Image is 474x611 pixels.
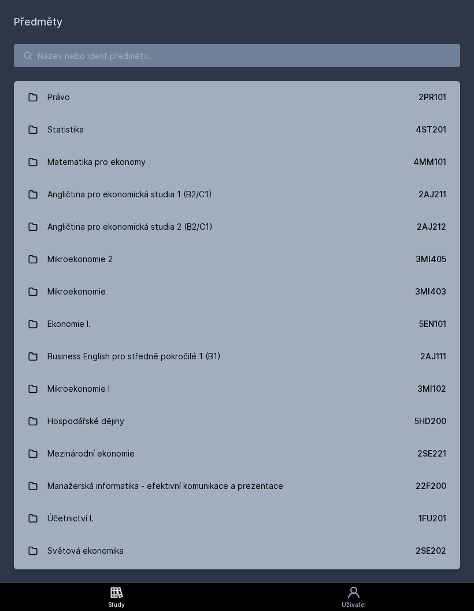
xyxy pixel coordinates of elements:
a: Angličtina pro ekonomická studia 2 (B2/C1) 2AJ212 [14,211,460,243]
a: Účetnictví I. 1FU201 [14,502,460,535]
div: Study [108,601,125,609]
a: Matematika pro ekonomy 4MM101 [14,146,460,178]
div: Mezinárodní ekonomie [47,442,135,465]
a: Mikroekonomie 2 3MI405 [14,243,460,275]
div: 4ST201 [416,124,446,135]
a: Mikroekonomie 3MI403 [14,275,460,308]
div: 2SE221 [417,448,446,459]
div: 22F200 [416,480,446,492]
div: 4MM101 [413,156,446,168]
div: Mikroekonomie I [47,377,110,400]
div: 2AJ212 [417,221,446,233]
div: 2SE202 [416,545,446,557]
div: Angličtina pro ekonomická studia 1 (B2/C1) [47,183,212,206]
div: Angličtina pro ekonomická studia 2 (B2/C1) [47,215,213,238]
a: Mikroekonomie I 3MI102 [14,373,460,405]
a: Hospodářské dějiny 5HD200 [14,405,460,437]
div: Matematika pro ekonomy [47,150,146,174]
a: Světová ekonomika 2SE202 [14,535,460,567]
div: Mikroekonomie [47,280,106,303]
div: Mikroekonomie 2 [47,248,113,271]
h1: Předměty [14,14,460,30]
a: Statistika 4ST201 [14,113,460,146]
div: 3MI405 [416,253,446,265]
a: Mezinárodní ekonomie 2SE221 [14,437,460,470]
div: Ekonomie I. [47,312,91,336]
div: Statistika [47,118,84,141]
a: Ekonomie II. 5EN411 [14,567,460,599]
a: Právo 2PR101 [14,81,460,113]
div: Business English pro středně pokročilé 1 (B1) [47,345,221,368]
div: Účetnictví I. [47,507,94,530]
div: Světová ekonomika [47,539,124,562]
a: Business English pro středně pokročilé 1 (B1) 2AJ111 [14,340,460,373]
div: Právo [47,86,70,109]
div: 5EN101 [419,318,446,330]
div: 2PR101 [419,91,446,103]
a: Ekonomie I. 5EN101 [14,308,460,340]
div: 1FU201 [419,513,446,524]
div: 2AJ211 [419,189,446,200]
div: 5HD200 [414,415,446,427]
a: Angličtina pro ekonomická studia 1 (B2/C1) 2AJ211 [14,178,460,211]
a: Manažerská informatika - efektivní komunikace a prezentace 22F200 [14,470,460,502]
div: 2AJ111 [420,351,446,362]
div: Uživatel [342,601,366,609]
div: 3MI403 [415,286,446,297]
div: Manažerská informatika - efektivní komunikace a prezentace [47,474,283,498]
div: Hospodářské dějiny [47,410,124,433]
input: Název nebo ident předmětu… [14,44,460,67]
div: 3MI102 [417,383,446,395]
